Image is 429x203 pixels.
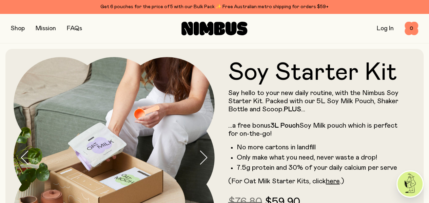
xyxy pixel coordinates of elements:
li: 7.5g protein and 30% of your daily calcium per serve [237,164,402,172]
strong: 3L [271,122,279,129]
li: Only make what you need, never waste a drop! [237,153,402,162]
p: Say hello to your new daily routine, with the Nimbus Soy Starter Kit. Packed with our 5L Soy Milk... [228,89,402,138]
h1: Soy Starter Kit [228,60,402,85]
strong: PLUS [284,106,301,113]
button: 0 [405,22,418,35]
a: FAQs [67,25,82,32]
a: Mission [36,25,56,32]
strong: Pouch [280,122,299,129]
div: Get 6 pouches for the price of 5 with our Bulk Pack ✨ Free Australian metro shipping for orders $59+ [11,3,418,11]
a: Log In [377,25,394,32]
img: agent [397,171,423,197]
a: here [326,178,340,185]
span: (For Oat Milk Starter Kits, click [228,178,326,185]
span: .) [340,178,344,185]
li: No more cartons in landfill [237,143,402,151]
